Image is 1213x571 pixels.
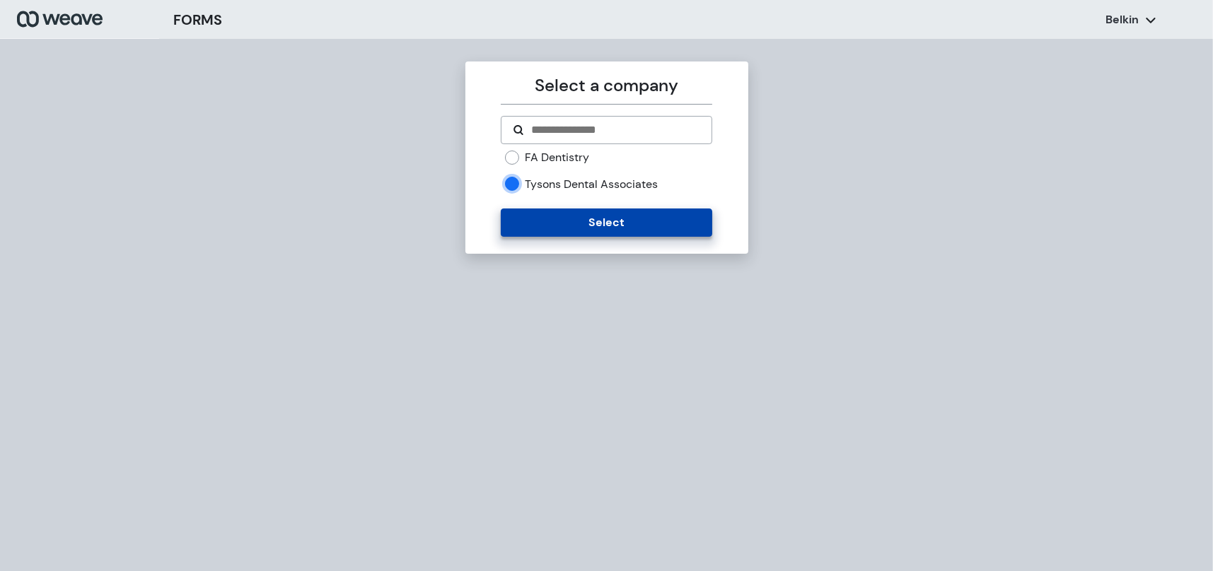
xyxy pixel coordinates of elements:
label: Tysons Dental Associates [525,177,658,192]
button: Select [501,208,712,237]
label: FA Dentistry [525,150,589,165]
p: Select a company [501,73,712,98]
p: Belkin [1106,12,1139,28]
input: Search [530,122,700,139]
h3: FORMS [173,9,222,30]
